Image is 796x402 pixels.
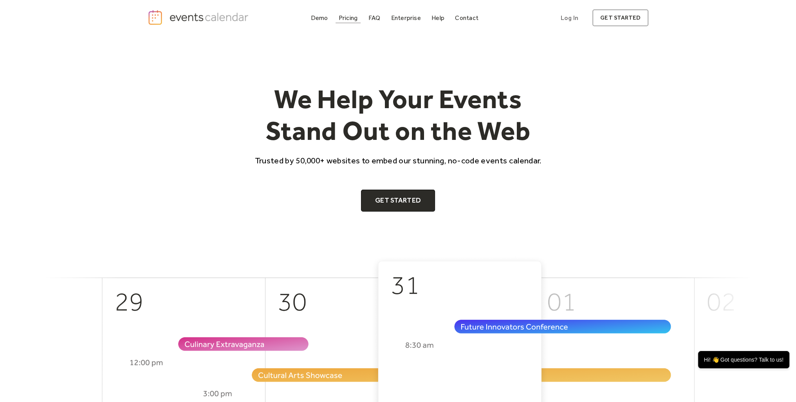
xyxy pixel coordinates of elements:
[431,16,444,20] div: Help
[452,13,482,23] a: Contact
[391,16,421,20] div: Enterprise
[428,13,448,23] a: Help
[455,16,478,20] div: Contact
[248,83,549,147] h1: We Help Your Events Stand Out on the Web
[336,13,361,23] a: Pricing
[388,13,424,23] a: Enterprise
[148,9,251,25] a: home
[308,13,331,23] a: Demo
[365,13,384,23] a: FAQ
[592,9,648,26] a: get started
[311,16,328,20] div: Demo
[339,16,358,20] div: Pricing
[361,190,435,212] a: Get Started
[248,155,549,166] p: Trusted by 50,000+ websites to embed our stunning, no-code events calendar.
[553,9,586,26] a: Log In
[368,16,381,20] div: FAQ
